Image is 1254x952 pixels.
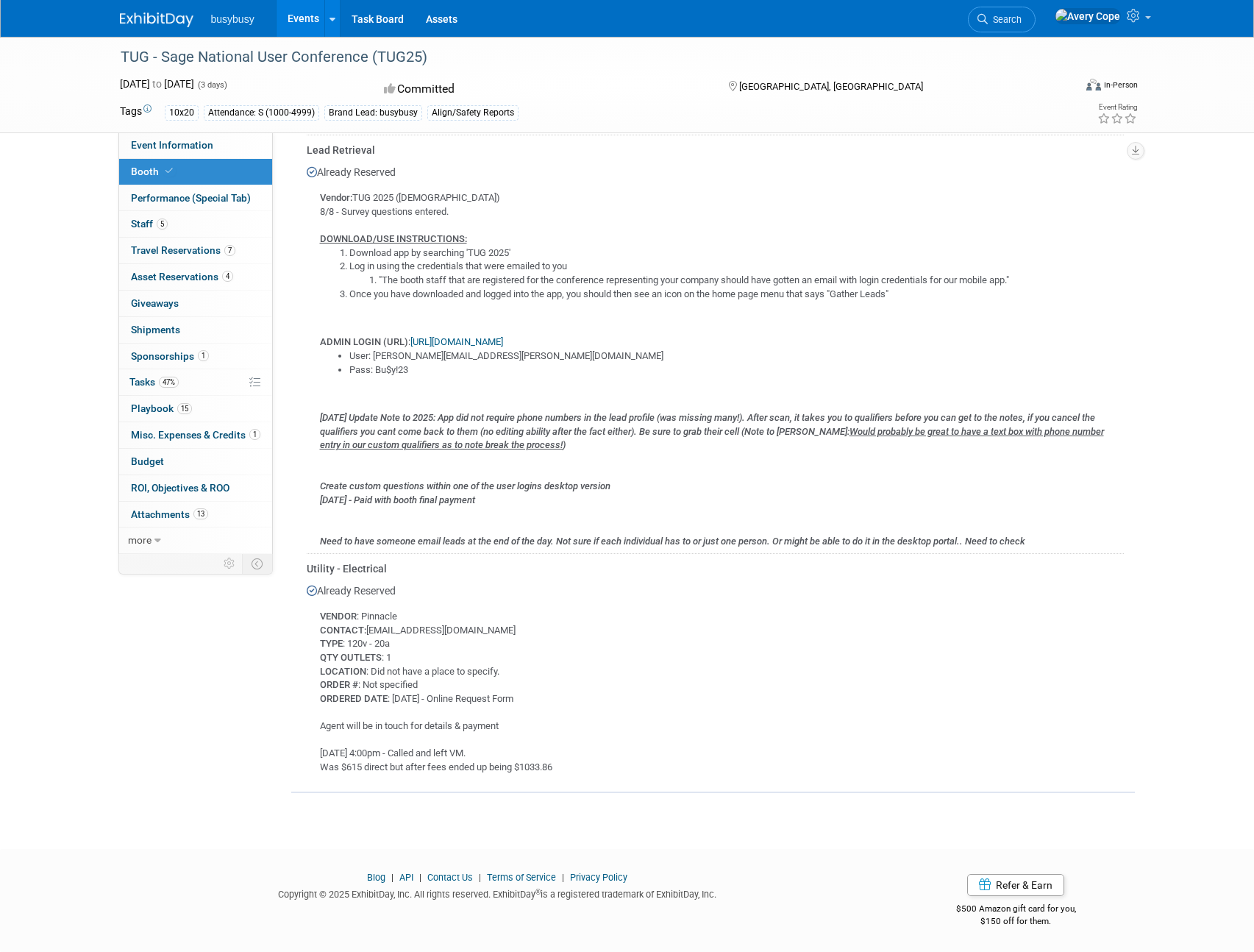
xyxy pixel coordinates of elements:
[131,244,235,256] span: Travel Reservations
[324,105,422,121] div: Brand Lead: busybusy
[119,317,272,343] a: Shipments
[349,260,1124,287] li: Log in using the credentials that were emailed to you
[320,611,357,622] b: VENDOR
[157,219,168,230] span: 5
[320,336,408,347] b: ADMIN LOGIN (URL)
[967,874,1064,896] a: Refer & Earn
[119,159,272,185] a: Booth
[399,872,413,883] a: API
[988,14,1022,25] span: Search
[119,291,272,316] a: Giveaways
[211,13,254,25] span: busybusy
[320,412,1104,450] i: [DATE] Update Note to 2025: App did not require phone numbers in the lead profile (was missing ma...
[115,44,1052,71] div: TUG - Sage National User Conference (TUG25)
[1086,79,1101,90] img: Format-Inperson.png
[198,350,209,361] span: 1
[307,143,1124,157] div: Lead Retrieval
[128,534,152,546] span: more
[349,363,1124,377] li: Pass: Bu$y!23
[307,157,1124,548] div: Already Reserved
[388,872,397,883] span: |
[222,271,233,282] span: 4
[410,336,503,347] a: [URL][DOMAIN_NAME]
[217,554,243,573] td: Personalize Event Tab Strip
[196,80,227,90] span: (3 days)
[119,369,272,395] a: Tasks47%
[131,402,192,414] span: Playbook
[379,274,1124,288] li: "The booth staff that are registered for the conference representing your company should have got...
[131,429,260,441] span: Misc. Expenses & Credits
[307,561,1124,576] div: Utility - Electrical
[119,527,272,553] a: more
[1103,79,1138,90] div: In-Person
[204,105,319,121] div: Attendance: S (1000-4999)
[968,7,1036,32] a: Search
[320,536,1025,547] i: Need to have someone email leads at the end of the day. Not sure if each individual has to or jus...
[131,271,233,283] span: Asset Reservations
[427,872,473,883] a: Contact Us
[131,324,180,335] span: Shipments
[535,888,541,896] sup: ®
[307,180,1124,548] div: TUG 2025 ([DEMOGRAPHIC_DATA]) 8/8 - Survey questions entered. :
[119,475,272,501] a: ROI, Objectives & ROO
[416,872,425,883] span: |
[177,403,192,414] span: 15
[120,13,193,27] img: ExhibitDay
[224,245,235,256] span: 7
[249,429,260,440] span: 1
[739,81,923,92] span: [GEOGRAPHIC_DATA], [GEOGRAPHIC_DATA]
[165,167,173,175] i: Booth reservation complete
[120,78,194,90] span: [DATE] [DATE]
[320,233,467,244] b: DOWNLOAD/USE INSTRUCTIONS:
[119,185,272,211] a: Performance (Special Tab)
[131,166,176,177] span: Booth
[558,872,568,883] span: |
[349,288,1124,302] li: Once you have downloaded and logged into the app, you should then see an icon on the home page me...
[150,78,164,90] span: to
[120,104,152,121] td: Tags
[307,598,1124,774] div: : Pinnacle [EMAIL_ADDRESS][DOMAIN_NAME] : 120v - 20a : 1 : Did not have a place to specify. : Not...
[320,693,388,704] b: ORDERED DATE
[119,396,272,422] a: Playbook15
[320,679,358,690] b: ORDER #
[165,105,199,121] div: 10x20
[320,192,352,203] b: Vendor:
[487,872,556,883] a: Terms of Service
[119,449,272,475] a: Budget
[320,494,475,505] i: [DATE] - Paid with booth final payment
[131,455,164,467] span: Budget
[897,915,1135,928] div: $150 off for them.
[119,344,272,369] a: Sponsorships1
[1097,104,1137,111] div: Event Rating
[131,218,168,230] span: Staff
[131,297,179,309] span: Giveaways
[159,377,179,388] span: 47%
[897,893,1135,927] div: $500 Amazon gift card for you,
[320,426,1104,451] u: Would probably be great to have a text box with phone number entry in our custom qualifiers as to...
[427,105,519,121] div: Align/Safety Reports
[1055,8,1121,24] img: Avery Cope
[320,638,343,649] b: TYPE
[119,211,272,237] a: Staff5
[367,872,385,883] a: Blog
[119,264,272,290] a: Asset Reservations4
[320,666,366,677] b: LOCATION
[570,872,627,883] a: Privacy Policy
[131,508,208,520] span: Attachments
[120,884,876,901] div: Copyright © 2025 ExhibitDay, Inc. All rights reserved. ExhibitDay is a registered trademark of Ex...
[320,652,382,663] b: QTY OUTLETS
[987,77,1139,99] div: Event Format
[131,192,251,204] span: Performance (Special Tab)
[119,422,272,448] a: Misc. Expenses & Credits1
[475,872,485,883] span: |
[119,238,272,263] a: Travel Reservations7
[131,350,209,362] span: Sponsorships
[119,132,272,158] a: Event Information
[349,349,1124,363] li: User: [PERSON_NAME][EMAIL_ADDRESS][PERSON_NAME][DOMAIN_NAME]
[380,77,705,102] div: Committed
[131,482,229,494] span: ROI, Objectives & ROO
[193,508,208,519] span: 13
[242,554,272,573] td: Toggle Event Tabs
[320,625,366,636] b: CONTACT:
[119,502,272,527] a: Attachments13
